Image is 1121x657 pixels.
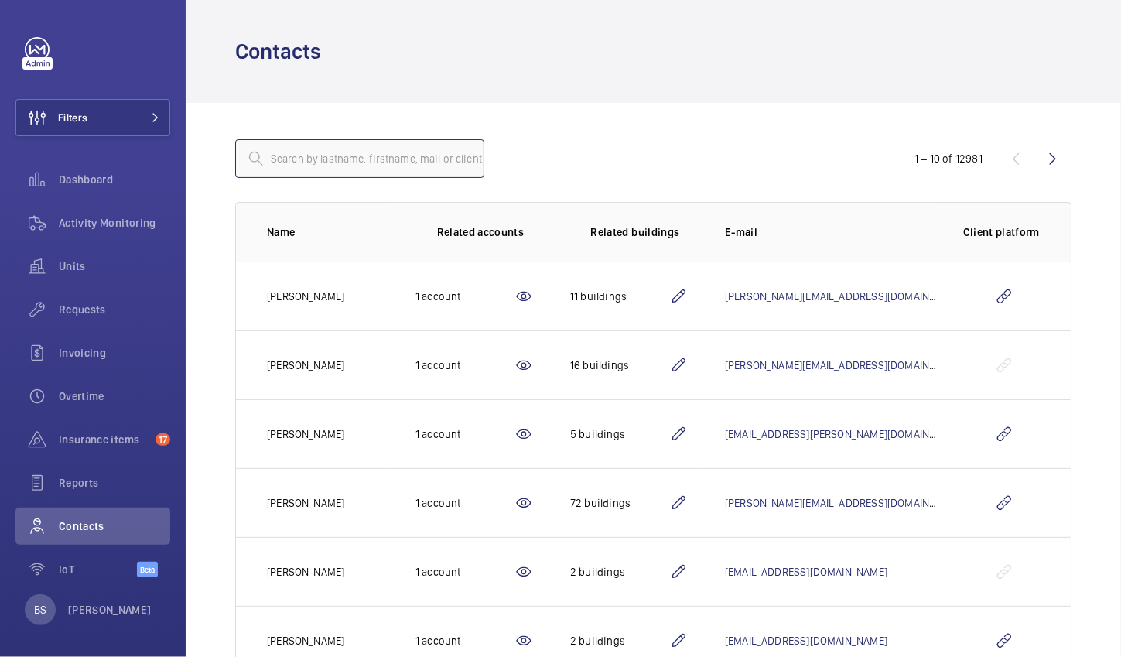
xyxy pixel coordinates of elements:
div: 16 buildings [570,358,669,373]
p: Name [267,224,391,240]
span: Requests [59,302,170,317]
div: 1 account [415,289,514,304]
p: [PERSON_NAME] [267,564,344,580]
div: 1 account [415,495,514,511]
a: [EMAIL_ADDRESS][PERSON_NAME][DOMAIN_NAME] [725,428,965,440]
input: Search by lastname, firstname, mail or client [235,139,484,178]
span: Contacts [59,518,170,534]
p: [PERSON_NAME] [267,289,344,304]
div: 1 account [415,564,514,580]
span: Units [59,258,170,274]
p: [PERSON_NAME] [267,426,344,442]
p: [PERSON_NAME] [267,358,344,373]
div: 1 account [415,426,514,442]
p: [PERSON_NAME] [267,495,344,511]
button: Filters [15,99,170,136]
p: Related buildings [591,224,680,240]
h1: Contacts [235,37,330,66]
p: Related accounts [437,224,525,240]
p: E-mail [725,224,938,240]
p: BS [34,602,46,618]
div: 2 buildings [570,564,669,580]
span: Filters [58,110,87,125]
div: 5 buildings [570,426,669,442]
a: [PERSON_NAME][EMAIL_ADDRESS][DOMAIN_NAME] [725,290,965,303]
div: 72 buildings [570,495,669,511]
span: Invoicing [59,345,170,361]
span: Activity Monitoring [59,215,170,231]
a: [PERSON_NAME][EMAIL_ADDRESS][DOMAIN_NAME] [725,359,965,371]
span: Beta [137,562,158,577]
span: IoT [59,562,137,577]
p: Client platform [963,224,1040,240]
span: Dashboard [59,172,170,187]
p: [PERSON_NAME] [267,633,344,648]
div: 1 account [415,358,514,373]
span: Overtime [59,388,170,404]
span: Reports [59,475,170,491]
div: 1 account [415,633,514,648]
div: 2 buildings [570,633,669,648]
p: [PERSON_NAME] [68,602,152,618]
span: Insurance items [59,432,149,447]
div: 1 – 10 of 12981 [914,151,983,166]
a: [PERSON_NAME][EMAIL_ADDRESS][DOMAIN_NAME] [725,497,965,509]
span: 17 [156,433,170,446]
a: [EMAIL_ADDRESS][DOMAIN_NAME] [725,566,887,578]
div: 11 buildings [570,289,669,304]
a: [EMAIL_ADDRESS][DOMAIN_NAME] [725,635,887,647]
